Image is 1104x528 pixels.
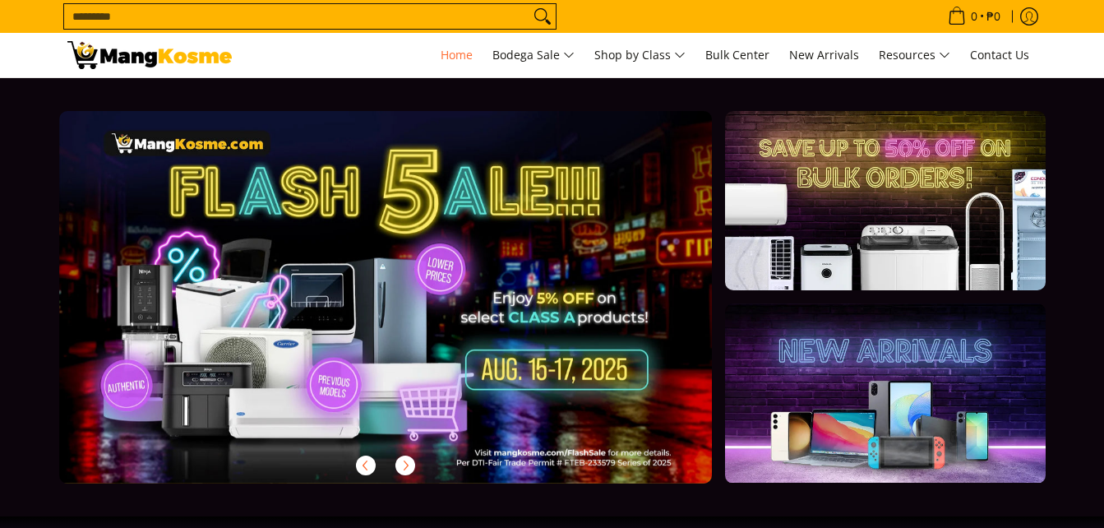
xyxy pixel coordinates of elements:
a: More [59,111,765,510]
span: Shop by Class [594,45,686,66]
span: Home [441,47,473,63]
span: ₱0 [984,11,1003,22]
span: Bodega Sale [492,45,575,66]
a: Shop by Class [586,33,694,77]
button: Next [387,447,423,484]
a: Bulk Center [697,33,778,77]
a: Contact Us [962,33,1037,77]
a: New Arrivals [781,33,867,77]
nav: Main Menu [248,33,1037,77]
a: Home [432,33,481,77]
a: Bodega Sale [484,33,583,77]
button: Previous [348,447,384,484]
span: Contact Us [970,47,1029,63]
span: 0 [968,11,980,22]
span: New Arrivals [789,47,859,63]
button: Search [529,4,556,29]
img: Mang Kosme: Your Home Appliances Warehouse Sale Partner! [67,41,232,69]
span: • [943,7,1005,25]
a: Resources [871,33,958,77]
span: Bulk Center [705,47,769,63]
span: Resources [879,45,950,66]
